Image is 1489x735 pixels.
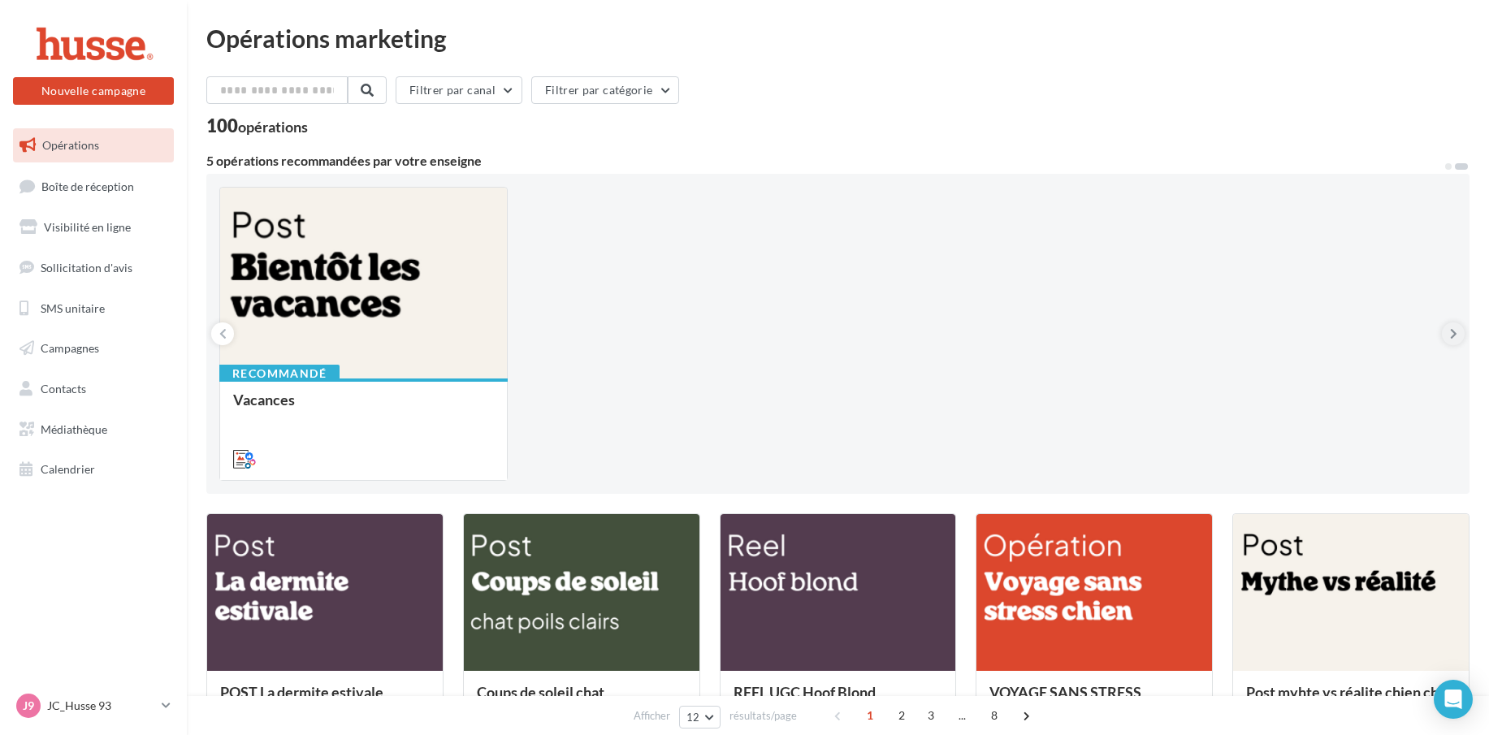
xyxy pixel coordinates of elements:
[47,698,155,714] p: JC_Husse 93
[981,703,1007,729] span: 8
[10,128,177,162] a: Opérations
[13,77,174,105] button: Nouvelle campagne
[206,26,1470,50] div: Opérations marketing
[41,462,95,476] span: Calendrier
[918,703,944,729] span: 3
[729,708,797,724] span: résultats/page
[206,154,1444,167] div: 5 opérations recommandées par votre enseigne
[10,372,177,406] a: Contacts
[10,169,177,204] a: Boîte de réception
[686,711,700,724] span: 12
[10,331,177,365] a: Campagnes
[477,683,604,701] span: Coups de soleil chat
[10,413,177,447] a: Médiathèque
[13,690,174,721] a: J9 JC_Husse 93
[857,703,883,729] span: 1
[10,251,177,285] a: Sollicitation d'avis
[396,76,522,104] button: Filtrer par canal
[41,300,105,314] span: SMS unitaire
[238,119,308,134] div: opérations
[41,261,132,275] span: Sollicitation d'avis
[42,138,99,152] span: Opérations
[41,341,99,355] span: Campagnes
[10,210,177,244] a: Visibilité en ligne
[41,382,86,396] span: Contacts
[10,452,177,486] a: Calendrier
[634,708,670,724] span: Afficher
[1246,683,1452,701] span: Post myhte vs réalite chien chat
[44,220,131,234] span: Visibilité en ligne
[1434,680,1473,719] div: Open Intercom Messenger
[531,76,679,104] button: Filtrer par catégorie
[10,292,177,326] a: SMS unitaire
[233,391,295,409] span: Vacances
[220,683,383,701] span: POST La dermite estivale
[23,698,34,714] span: J9
[679,706,721,729] button: 12
[206,117,308,135] div: 100
[219,365,340,383] div: Recommandé
[41,422,107,436] span: Médiathèque
[950,703,976,729] span: ...
[989,683,1141,701] span: VOYAGE SANS STRESS
[734,683,876,701] span: REEL UGC Hoof Blond
[889,703,915,729] span: 2
[41,179,134,192] span: Boîte de réception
